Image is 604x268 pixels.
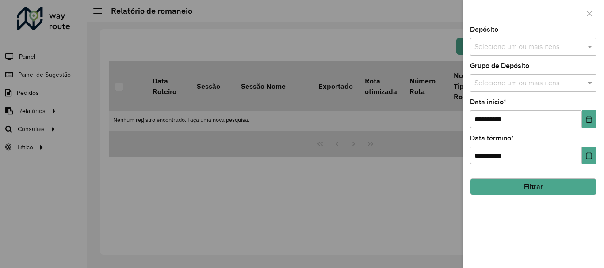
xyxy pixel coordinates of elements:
button: Choose Date [582,110,596,128]
button: Choose Date [582,147,596,164]
label: Data término [470,133,514,143]
label: Data início [470,97,506,107]
label: Depósito [470,24,498,35]
label: Grupo de Depósito [470,60,529,71]
button: Filtrar [470,178,596,195]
